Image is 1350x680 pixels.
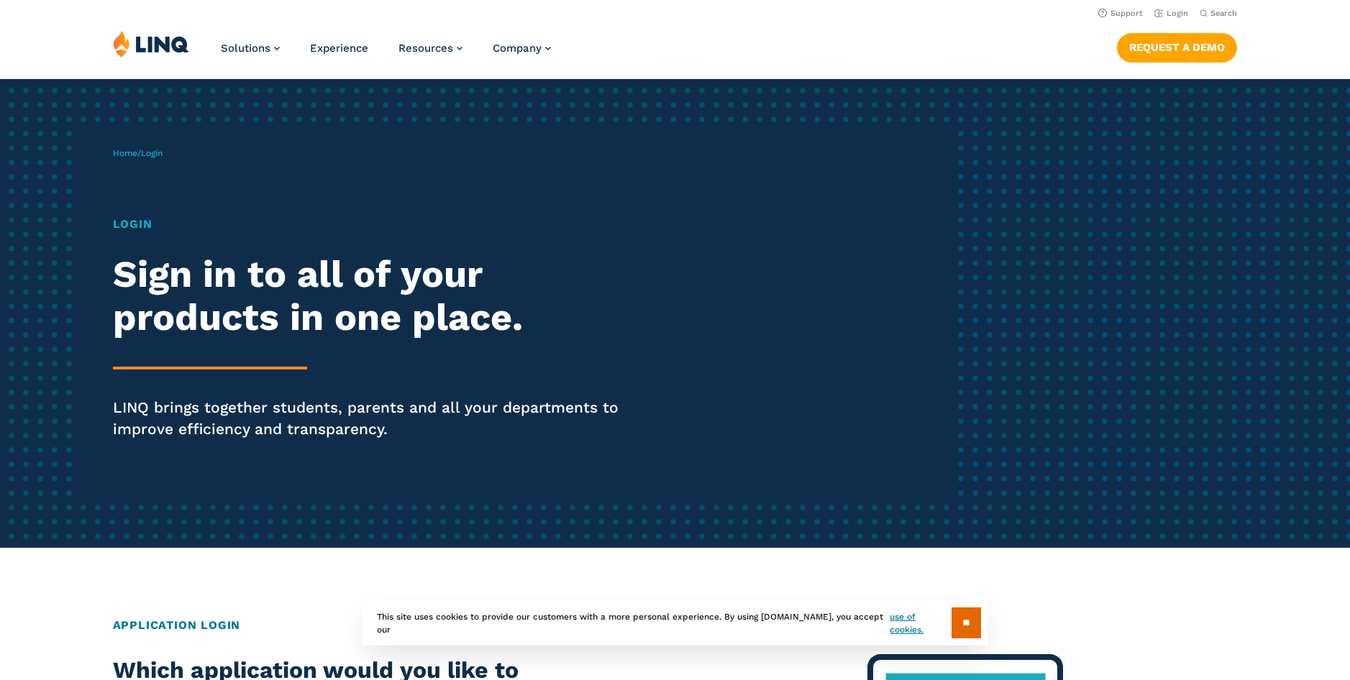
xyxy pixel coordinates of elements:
span: / [113,148,163,158]
nav: Primary Navigation [221,30,551,78]
span: Company [493,42,542,55]
h2: Sign in to all of your products in one place. [113,253,633,339]
button: Open Search Bar [1200,8,1237,19]
span: Search [1210,9,1237,18]
a: use of cookies. [890,610,951,636]
p: LINQ brings together students, parents and all your departments to improve efficiency and transpa... [113,397,633,440]
h1: Login [113,216,633,233]
h2: Application Login [113,617,1238,634]
a: Resources [398,42,462,55]
span: Solutions [221,42,270,55]
span: Login [141,148,163,158]
span: Resources [398,42,453,55]
img: LINQ | K‑12 Software [113,30,189,58]
a: Experience [310,42,368,55]
div: This site uses cookies to provide our customers with a more personal experience. By using [DOMAIN... [362,600,988,645]
a: Company [493,42,551,55]
nav: Button Navigation [1117,30,1237,62]
a: Request a Demo [1117,33,1237,62]
a: Login [1154,9,1188,18]
a: Solutions [221,42,280,55]
a: Support [1098,9,1143,18]
a: Home [113,148,137,158]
